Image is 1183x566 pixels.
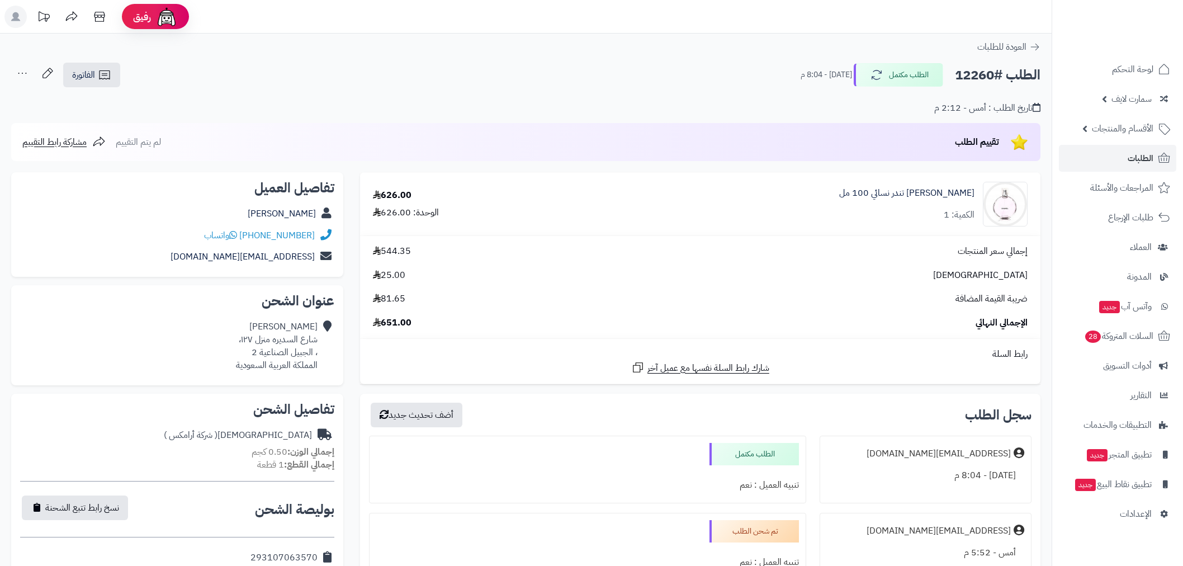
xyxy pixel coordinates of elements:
span: تقييم الطلب [955,135,999,149]
h2: تفاصيل الشحن [20,403,334,416]
div: الوحدة: 626.00 [373,206,439,219]
h2: بوليصة الشحن [255,503,334,516]
span: [DEMOGRAPHIC_DATA] [933,269,1028,282]
div: أمس - 5:52 م [827,542,1024,564]
a: أدوات التسويق [1059,352,1176,379]
div: تنبيه العميل : نعم [376,474,799,496]
h2: عنوان الشحن [20,294,334,308]
span: لم يتم التقييم [116,135,161,149]
span: التطبيقات والخدمات [1083,417,1152,433]
span: لوحة التحكم [1112,62,1153,77]
button: أضف تحديث جديد [371,403,462,427]
a: السلات المتروكة28 [1059,323,1176,350]
span: سمارت لايف [1111,91,1152,107]
span: ( شركة أرامكس ) [164,428,217,442]
a: الإعدادات [1059,501,1176,527]
a: العودة للطلبات [977,40,1040,54]
span: السلات المتروكة [1084,328,1153,344]
a: [PHONE_NUMBER] [239,229,315,242]
span: أدوات التسويق [1103,358,1152,374]
div: [DEMOGRAPHIC_DATA] [164,429,312,442]
a: [EMAIL_ADDRESS][DOMAIN_NAME] [171,250,315,263]
span: الطلبات [1128,150,1153,166]
span: 25.00 [373,269,405,282]
span: شارك رابط السلة نفسها مع عميل آخر [647,362,769,375]
small: [DATE] - 8:04 م [801,69,852,81]
h3: سجل الطلب [965,408,1031,422]
div: [EMAIL_ADDRESS][DOMAIN_NAME] [867,447,1011,460]
div: [EMAIL_ADDRESS][DOMAIN_NAME] [867,525,1011,537]
div: الكمية: 1 [944,209,974,221]
img: logo-2.png [1107,26,1172,50]
div: تاريخ الطلب : أمس - 2:12 م [934,102,1040,115]
a: تحديثات المنصة [30,6,58,31]
small: 0.50 كجم [252,445,334,459]
a: [PERSON_NAME] [248,207,316,220]
a: لوحة التحكم [1059,56,1176,83]
h2: تفاصيل العميل [20,181,334,195]
a: شارك رابط السلة نفسها مع عميل آخر [631,361,769,375]
a: التقارير [1059,382,1176,409]
span: المراجعات والأسئلة [1090,180,1153,196]
div: 626.00 [373,189,411,202]
strong: إجمالي الوزن: [287,445,334,459]
a: تطبيق نقاط البيعجديد [1059,471,1176,498]
span: الإعدادات [1120,506,1152,522]
small: 1 قطعة [257,458,334,471]
span: العودة للطلبات [977,40,1026,54]
span: 544.35 [373,245,411,258]
span: الفاتورة [72,68,95,82]
a: مشاركة رابط التقييم [22,135,106,149]
a: واتساب [204,229,237,242]
div: تم شحن الطلب [709,520,799,543]
a: المراجعات والأسئلة [1059,174,1176,201]
div: [DATE] - 8:04 م [827,465,1024,487]
span: مشاركة رابط التقييم [22,135,87,149]
span: تطبيق نقاط البيع [1074,477,1152,492]
span: الإجمالي النهائي [976,317,1028,329]
span: وآتس آب [1098,299,1152,314]
span: 28 [1085,331,1101,343]
button: نسخ رابط تتبع الشحنة [22,496,128,520]
div: الطلب مكتمل [709,443,799,465]
span: تطبيق المتجر [1086,447,1152,463]
img: ai-face.png [155,6,178,28]
a: طلبات الإرجاع [1059,204,1176,231]
a: [PERSON_NAME] تندر نسائي 100 مل [839,187,974,200]
a: وآتس آبجديد [1059,293,1176,320]
span: العملاء [1130,239,1152,255]
span: جديد [1075,479,1096,491]
span: ضريبة القيمة المضافة [955,293,1028,305]
div: [PERSON_NAME] شارع السديره منزل ١٢٧، ، الجبيل الصناعية 2 المملكة العربية السعودية [236,320,318,371]
a: المدونة [1059,263,1176,290]
a: التطبيقات والخدمات [1059,412,1176,438]
div: رابط السلة [365,348,1036,361]
span: 651.00 [373,317,411,329]
span: جديد [1087,449,1108,461]
strong: إجمالي القطع: [284,458,334,471]
button: الطلب مكتمل [854,63,943,87]
span: رفيق [133,10,151,23]
img: chanel_chance_eau_tendre_eau_de_toilette-90x90.jpg [983,182,1027,227]
span: نسخ رابط تتبع الشحنة [45,501,119,515]
div: 293107063570 [250,551,318,564]
span: طلبات الإرجاع [1108,210,1153,225]
span: التقارير [1130,388,1152,403]
span: المدونة [1127,269,1152,285]
span: إجمالي سعر المنتجات [958,245,1028,258]
span: 81.65 [373,293,405,305]
span: الأقسام والمنتجات [1092,121,1153,136]
a: الفاتورة [63,63,120,87]
a: الطلبات [1059,145,1176,172]
span: جديد [1099,301,1120,313]
a: العملاء [1059,234,1176,261]
h2: الطلب #12260 [955,64,1040,87]
a: تطبيق المتجرجديد [1059,441,1176,468]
